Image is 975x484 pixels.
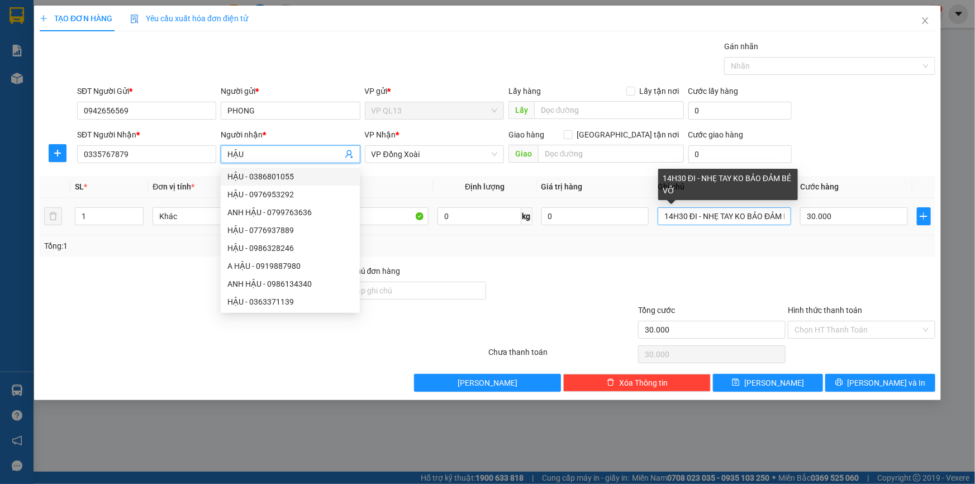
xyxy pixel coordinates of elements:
span: Yêu cầu xuất hóa đơn điện tử [130,14,248,23]
div: ANH HẬU - 0986134340 [221,275,360,293]
label: Cước lấy hàng [688,87,739,96]
input: Cước giao hàng [688,145,792,163]
span: VP Đồng Xoài [372,146,497,163]
span: delete [607,378,615,387]
div: Chưa thanh toán [488,346,638,366]
div: HẬU - 0986328246 [221,239,360,257]
li: [PERSON_NAME][GEOGRAPHIC_DATA] [6,6,162,66]
input: Ghi Chú [658,207,791,225]
span: [PERSON_NAME] [458,377,517,389]
input: Ghi chú đơn hàng [339,282,487,300]
div: HẬU - 0776937889 [227,224,353,236]
input: Cước lấy hàng [688,102,792,120]
div: HẬU - 0386801055 [227,170,353,183]
span: Tổng cước [638,306,675,315]
span: save [732,378,740,387]
span: Giá trị hàng [541,182,583,191]
label: Cước giao hàng [688,130,744,139]
label: Hình thức thanh toán [788,306,862,315]
div: ANH HẬU - 0799763636 [227,206,353,219]
div: HẬU - 0363371139 [221,293,360,311]
li: VP VP Đồng Xoài [77,79,149,91]
span: Cước hàng [800,182,839,191]
span: Khác [159,208,279,225]
span: [PERSON_NAME] [744,377,804,389]
span: Đơn vị tính [153,182,194,191]
span: plus [40,15,47,22]
div: HẬU - 0976953292 [227,188,353,201]
div: Người gửi [221,85,360,97]
label: Ghi chú đơn hàng [339,267,401,276]
span: Lấy [508,101,534,119]
div: HẬU - 0776937889 [221,221,360,239]
span: plus [49,149,66,158]
input: Dọc đường [538,145,684,163]
div: 14H30 ĐI - NHẸ TAY KO BẢO ĐẢM BẺ VỠ [658,169,798,200]
input: 0 [541,207,649,225]
button: printer[PERSON_NAME] và In [825,374,935,392]
div: A HẬU - 0919887980 [227,260,353,272]
span: Xóa Thông tin [619,377,668,389]
button: save[PERSON_NAME] [713,374,823,392]
button: deleteXóa Thông tin [563,374,711,392]
span: SL [75,182,84,191]
div: ANH HẬU - 0799763636 [221,203,360,221]
img: icon [130,15,139,23]
span: Định lượng [465,182,505,191]
span: [PERSON_NAME] và In [848,377,926,389]
span: Lấy tận nơi [635,85,684,97]
button: [PERSON_NAME] [414,374,562,392]
span: TẠO ĐƠN HÀNG [40,14,112,23]
div: HẬU - 0986328246 [227,242,353,254]
button: delete [44,207,62,225]
span: VP Nhận [365,130,396,139]
span: user-add [345,150,354,159]
div: SĐT Người Nhận [77,129,216,141]
div: Người nhận [221,129,360,141]
div: HẬU - 0386801055 [221,168,360,186]
div: A HẬU - 0919887980 [221,257,360,275]
span: close [921,16,930,25]
span: printer [835,378,843,387]
span: Giao [508,145,538,163]
label: Gán nhãn [724,42,758,51]
div: ANH HẬU - 0986134340 [227,278,353,290]
button: plus [49,144,66,162]
input: VD: Bàn, Ghế [295,207,429,225]
span: Giao hàng [508,130,544,139]
span: plus [917,212,930,221]
span: VP QL13 [372,102,497,119]
button: plus [917,207,931,225]
input: Dọc đường [534,101,684,119]
button: Close [910,6,941,37]
div: HẬU - 0976953292 [221,186,360,203]
div: Tổng: 1 [44,240,377,252]
span: kg [521,207,532,225]
div: SĐT Người Gửi [77,85,216,97]
li: VP VP QL13 [6,79,77,91]
div: HẬU - 0363371139 [227,296,353,308]
span: Lấy hàng [508,87,541,96]
span: [GEOGRAPHIC_DATA] tận nơi [573,129,684,141]
div: VP gửi [365,85,504,97]
th: Ghi chú [653,176,796,198]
